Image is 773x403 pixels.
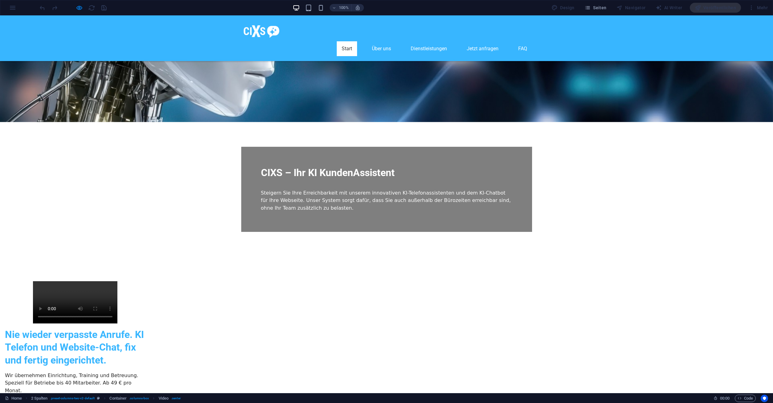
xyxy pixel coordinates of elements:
[761,395,768,402] button: Usercentrics
[738,395,753,402] span: Code
[97,397,100,400] i: Dieses Element ist ein anpassbares Preset
[241,6,281,26] img: cixs.de
[241,5,532,26] a: cixs.de
[31,395,48,402] span: Klick zum Auswählen. Doppelklick zum Bearbeiten
[129,395,149,402] span: . columns-box
[261,151,395,163] span: CIXS – Ihr KI KundenAssistent
[724,396,725,401] span: :
[339,4,349,11] h6: 100%
[261,174,512,197] p: Steigern Sie Ihre Erreichbarkeit mit unserem innovativen KI-Telefonassistenten und dem KI-Chatbot...
[159,395,169,402] span: Klick zum Auswählen. Doppelklick zum Bearbeiten
[330,4,352,11] button: 100%
[337,26,357,41] a: Start
[549,3,577,13] div: Design (Strg+Alt+Y)
[714,395,730,402] h6: Session-Zeit
[355,5,360,10] i: Bei Größenänderung Zoomstufe automatisch an das gewählte Gerät anpassen.
[5,313,145,352] h2: Nie wieder verpasste Anrufe. KI Telefon und Website-Chat, fix und fertig eingerichtet.
[31,395,181,402] nav: breadcrumb
[462,26,503,41] a: Jetzt anfragen
[5,395,22,402] a: Klick, um Auswahl aufzuheben. Doppelklick öffnet Seitenverwaltung
[171,395,181,402] span: . center
[406,26,452,41] a: Dienstleistungen
[109,395,127,402] span: Klick zum Auswählen. Doppelklick zum Bearbeiten
[513,26,532,41] a: FAQ
[367,26,396,41] a: Über uns
[5,356,145,379] p: Wir übernehmen Einrichtung, Training und Betreuung. Speziell für Betriebe bis 40 Mitarbeiter. Ab ...
[582,3,609,13] button: Seiten
[735,395,756,402] button: Code
[584,5,607,11] span: Seiten
[50,395,95,402] span: . preset-columns-two-v2-default
[720,395,730,402] span: 00 00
